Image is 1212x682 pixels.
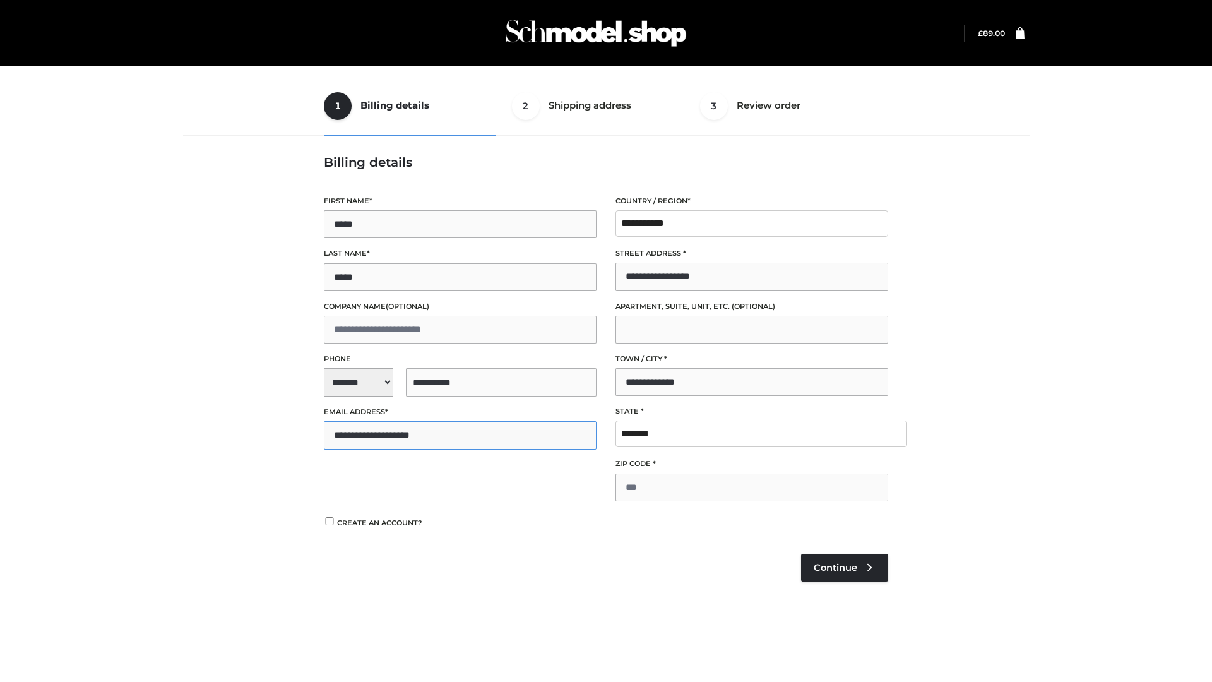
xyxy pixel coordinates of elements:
span: (optional) [386,302,429,311]
label: Country / Region [615,195,888,207]
label: Apartment, suite, unit, etc. [615,301,888,313]
label: Email address [324,406,597,418]
span: Continue [814,562,857,573]
label: State [615,405,888,417]
span: Create an account? [337,518,422,527]
span: (optional) [732,302,775,311]
h3: Billing details [324,155,888,170]
a: Continue [801,554,888,582]
label: Company name [324,301,597,313]
bdi: 89.00 [978,28,1005,38]
label: Phone [324,353,597,365]
label: Last name [324,248,597,260]
input: Create an account? [324,517,335,525]
label: First name [324,195,597,207]
span: £ [978,28,983,38]
img: Schmodel Admin 964 [501,8,691,58]
a: £89.00 [978,28,1005,38]
label: Town / City [615,353,888,365]
label: Street address [615,248,888,260]
label: ZIP Code [615,458,888,470]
